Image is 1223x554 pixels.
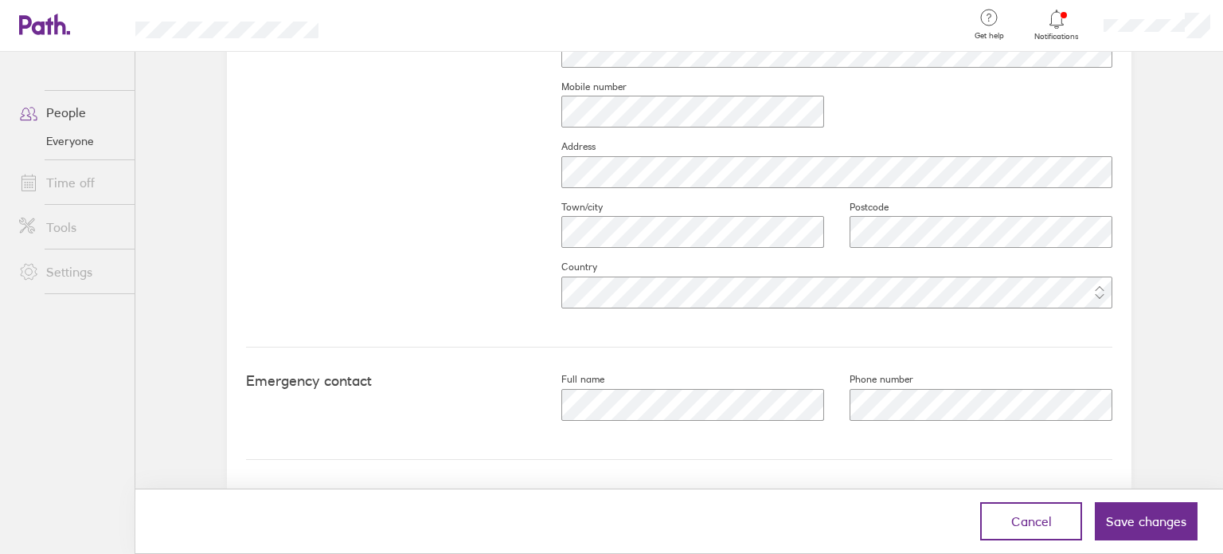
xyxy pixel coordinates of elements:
[963,31,1015,41] span: Get help
[1031,32,1083,41] span: Notifications
[1011,514,1052,528] span: Cancel
[1095,502,1198,540] button: Save changes
[6,167,135,198] a: Time off
[536,201,603,214] label: Town/city
[980,502,1082,540] button: Cancel
[6,211,135,243] a: Tools
[536,261,597,273] label: Country
[6,96,135,128] a: People
[824,201,889,214] label: Postcode
[536,373,604,386] label: Full name
[6,256,135,288] a: Settings
[6,128,135,154] a: Everyone
[536,140,596,153] label: Address
[824,373,913,386] label: Phone number
[1106,514,1186,528] span: Save changes
[536,81,627,93] label: Mobile number
[1031,8,1083,41] a: Notifications
[246,373,536,390] h4: Emergency contact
